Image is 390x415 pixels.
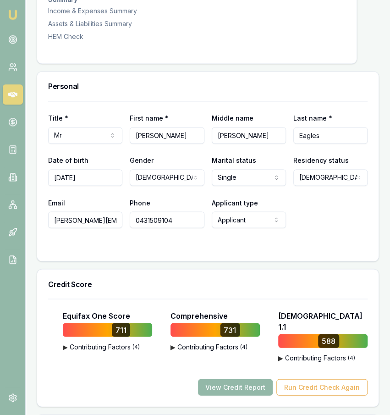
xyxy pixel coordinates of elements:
div: Income & Expenses Summary [48,6,346,16]
label: Phone [130,199,150,206]
label: Email [48,199,65,206]
label: Date of birth [48,156,88,164]
label: Title * [48,114,68,122]
span: ▶ [278,353,283,362]
label: Gender [130,156,154,164]
p: Comprehensive [170,310,228,321]
span: ▶ [63,342,68,351]
div: Assets & Liabilities Summary [48,19,346,28]
button: ▶Contributing Factors(4) [63,342,182,351]
label: First name * [130,114,169,122]
input: DD/MM/YYYY [48,169,122,186]
p: Equifax One Score [63,310,130,321]
label: Middle name [212,114,253,122]
h3: Personal [48,83,368,90]
div: 711 [112,323,130,337]
span: ▶ [170,342,176,351]
label: Applicant type [212,199,258,206]
span: ( 4 ) [240,343,247,350]
label: Residency status [293,156,349,164]
div: HEM Check [48,32,346,41]
input: 0431 234 567 [130,211,204,228]
button: Run Credit Check Again [276,379,368,395]
button: View Credit Report [198,379,273,395]
label: Last name * [293,114,332,122]
div: 731 [220,323,240,337]
div: 588 [318,334,339,348]
h3: Credit Score [48,280,368,288]
p: [DEMOGRAPHIC_DATA] 1.1 [278,310,368,332]
span: ( 4 ) [132,343,140,350]
button: ▶Contributing Factors(4) [170,342,290,351]
label: Marital status [212,156,256,164]
img: emu-icon-u.png [7,9,18,20]
span: ( 4 ) [348,354,355,361]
